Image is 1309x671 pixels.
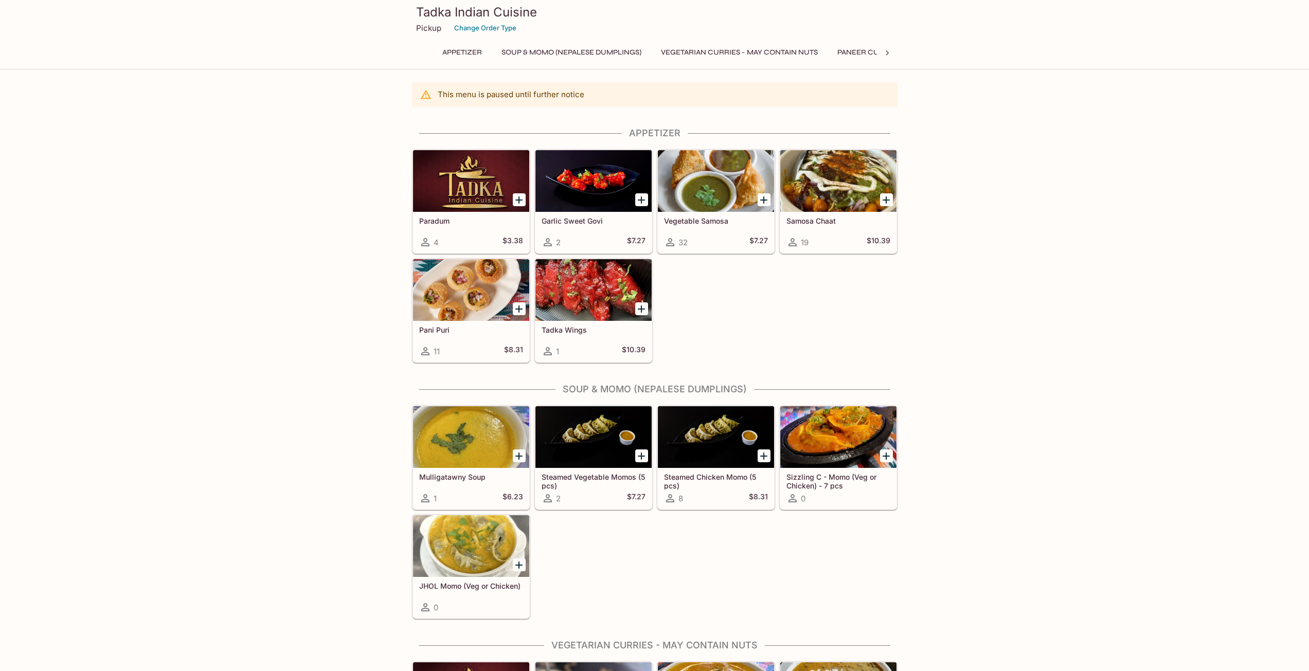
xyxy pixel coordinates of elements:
h5: $7.27 [749,236,768,248]
h4: Vegetarian Curries - may contain nuts [412,640,898,651]
a: Steamed Vegetable Momos (5 pcs)2$7.27 [535,406,652,510]
span: 2 [556,238,561,247]
span: 32 [678,238,688,247]
div: Mulligatawny Soup [413,406,529,468]
h5: $8.31 [749,492,768,504]
button: Add Tadka Wings [635,302,648,315]
h5: Garlic Sweet Govi [542,216,645,225]
h5: Mulligatawny Soup [419,473,523,481]
span: 1 [556,347,559,356]
span: 8 [678,494,683,503]
h5: Vegetable Samosa [664,216,768,225]
h5: Steamed Chicken Momo (5 pcs) [664,473,768,489]
span: 2 [556,494,561,503]
button: Add JHOL Momo (Veg or Chicken) [513,558,526,571]
a: JHOL Momo (Veg or Chicken)0 [413,515,530,619]
h5: Paradum [419,216,523,225]
p: Pickup [416,23,441,33]
h5: Steamed Vegetable Momos (5 pcs) [542,473,645,489]
div: Vegetable Samosa [658,150,774,212]
h5: $3.38 [503,236,523,248]
h5: $7.27 [627,492,645,504]
div: Samosa Chaat [780,150,896,212]
button: Vegetarian Curries - may contain nuts [655,45,823,60]
h5: $7.27 [627,236,645,248]
button: Appetizer [437,45,488,60]
h5: $10.39 [622,345,645,357]
h5: $6.23 [503,492,523,504]
button: Add Steamed Vegetable Momos (5 pcs) [635,449,648,462]
h5: $10.39 [867,236,890,248]
div: Steamed Chicken Momo (5 pcs) [658,406,774,468]
span: 11 [434,347,440,356]
div: Tadka Wings [535,259,652,321]
button: Add Pani Puri [513,302,526,315]
p: This menu is paused until further notice [438,89,584,99]
a: Garlic Sweet Govi2$7.27 [535,150,652,253]
a: Pani Puri11$8.31 [413,259,530,362]
a: Samosa Chaat19$10.39 [780,150,897,253]
button: Add Vegetable Samosa [758,193,770,206]
a: Steamed Chicken Momo (5 pcs)8$8.31 [657,406,775,510]
h5: Tadka Wings [542,325,645,334]
button: Soup & Momo (Nepalese Dumplings) [496,45,647,60]
span: 0 [434,603,438,612]
div: Garlic Sweet Govi [535,150,652,212]
a: Tadka Wings1$10.39 [535,259,652,362]
button: Add Steamed Chicken Momo (5 pcs) [758,449,770,462]
a: Paradum4$3.38 [413,150,530,253]
button: Paneer Curries [832,45,906,60]
h3: Tadka Indian Cuisine [416,4,893,20]
div: Sizzling C - Momo (Veg or Chicken) - 7 pcs [780,406,896,468]
span: 4 [434,238,439,247]
h5: Samosa Chaat [786,216,890,225]
button: Add Samosa Chaat [880,193,893,206]
h5: Sizzling C - Momo (Veg or Chicken) - 7 pcs [786,473,890,489]
button: Add Sizzling C - Momo (Veg or Chicken) - 7 pcs [880,449,893,462]
button: Add Paradum [513,193,526,206]
h5: Pani Puri [419,325,523,334]
div: JHOL Momo (Veg or Chicken) [413,515,529,577]
button: Add Garlic Sweet Govi [635,193,648,206]
span: 0 [801,494,805,503]
button: Add Mulligatawny Soup [513,449,526,462]
button: Change Order Type [450,20,521,36]
span: 1 [434,494,437,503]
h5: JHOL Momo (Veg or Chicken) [419,582,523,590]
span: 19 [801,238,809,247]
div: Pani Puri [413,259,529,321]
a: Vegetable Samosa32$7.27 [657,150,775,253]
h5: $8.31 [504,345,523,357]
a: Mulligatawny Soup1$6.23 [413,406,530,510]
div: Steamed Vegetable Momos (5 pcs) [535,406,652,468]
h4: Appetizer [412,128,898,139]
div: Paradum [413,150,529,212]
a: Sizzling C - Momo (Veg or Chicken) - 7 pcs0 [780,406,897,510]
h4: Soup & Momo (Nepalese Dumplings) [412,384,898,395]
